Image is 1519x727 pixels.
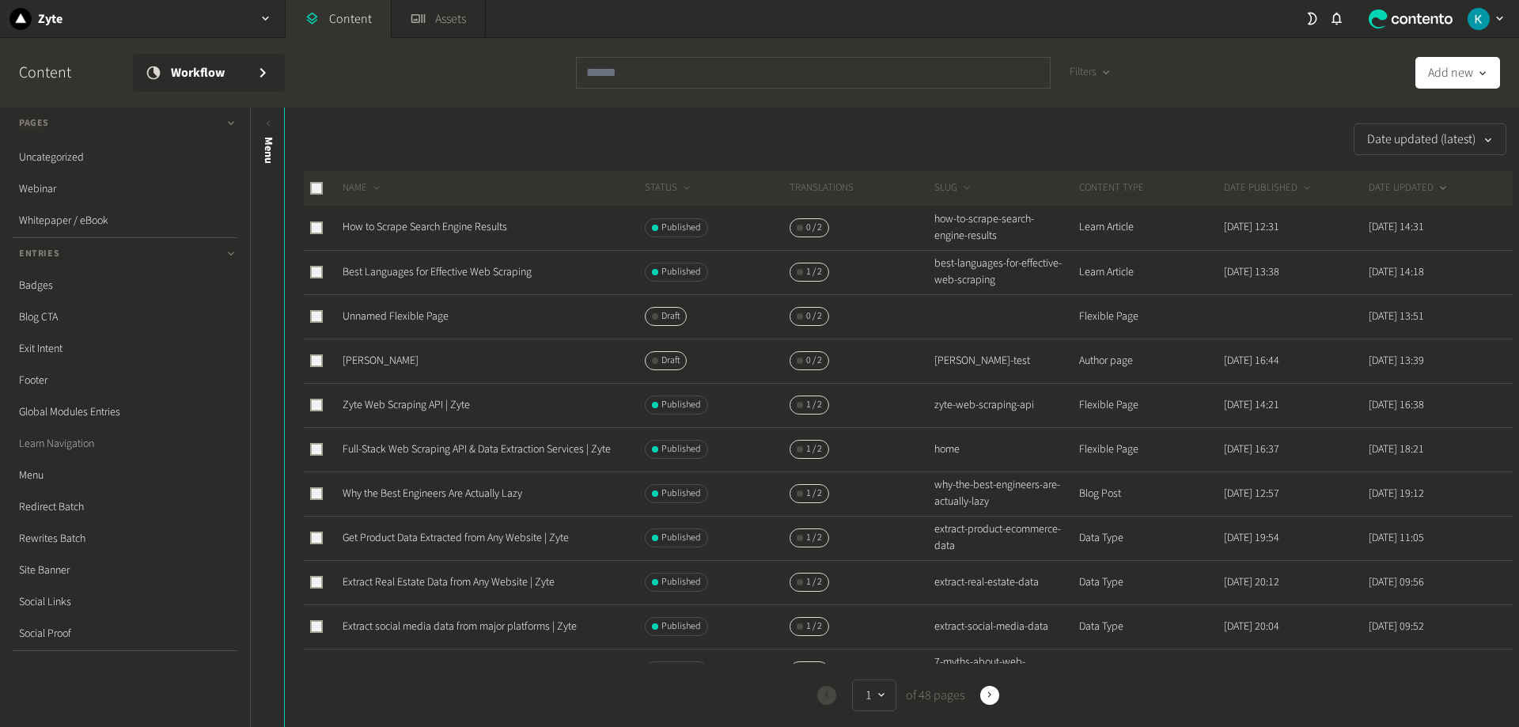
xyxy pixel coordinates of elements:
a: Webinar [13,173,237,205]
span: 1 / 2 [806,265,822,279]
td: how-to-scrape-search-engine-results [934,206,1078,250]
a: Extract Real Estate Data from Any Website | Zyte [343,574,555,590]
span: Published [661,265,701,279]
a: Uncategorized [13,142,237,173]
button: SLUG [934,180,973,196]
a: Site Banner [13,555,237,586]
time: [DATE] 20:04 [1224,619,1279,634]
a: Learn Navigation [13,428,237,460]
time: [DATE] 14:21 [1224,397,1279,413]
span: Published [661,575,701,589]
time: [DATE] 13:38 [1224,264,1279,280]
td: extract-real-estate-data [934,560,1078,604]
time: [DATE] 16:44 [1224,353,1279,369]
time: [DATE] 19:12 [1369,486,1424,502]
time: [DATE] 18:14 [1224,663,1279,679]
td: Blog Post [1078,471,1223,516]
span: 0 / 2 [806,354,822,368]
td: why-the-best-engineers-are-actually-lazy [934,471,1078,516]
td: Data Type [1078,560,1223,604]
td: extract-social-media-data [934,604,1078,649]
td: Learn Article [1078,250,1223,294]
time: [DATE] 14:18 [1369,264,1424,280]
a: 7 Myths About Web Scraping APIs – Busted [343,663,532,679]
time: [DATE] 14:49 [1369,663,1424,679]
td: best-languages-for-effective-web-scraping [934,250,1078,294]
span: 1 / 2 [806,487,822,501]
span: 1 / 2 [806,442,822,456]
button: Add new [1415,57,1500,89]
td: extract-product-ecommerce-data [934,516,1078,560]
span: Entries [19,247,59,261]
button: DATE PUBLISHED [1224,180,1313,196]
a: Why the Best Engineers Are Actually Lazy [343,486,522,502]
a: [PERSON_NAME] [343,353,419,369]
span: Published [661,487,701,501]
td: [PERSON_NAME]-test [934,339,1078,383]
span: Draft [661,309,680,324]
a: Whitepaper / eBook [13,205,237,237]
h2: Zyte [38,9,63,28]
button: 1 [852,680,896,711]
time: [DATE] 13:39 [1369,353,1424,369]
a: Unnamed Flexible Page [343,309,449,324]
a: Social Links [13,586,237,618]
td: zyte-web-scraping-api [934,383,1078,427]
a: Workflow [133,54,285,92]
span: Published [661,398,701,412]
span: 1 / 2 [806,619,822,634]
img: Zyte [9,8,32,30]
span: 1 / 2 [806,531,822,545]
td: Flexible Page [1078,427,1223,471]
a: Get Product Data Extracted from Any Website | Zyte [343,530,569,546]
a: Full-Stack Web Scraping API & Data Extraction Services | Zyte [343,441,611,457]
td: home [934,427,1078,471]
a: Zyte Web Scraping API | Zyte [343,397,470,413]
time: [DATE] 16:38 [1369,397,1424,413]
time: [DATE] 16:37 [1224,441,1279,457]
span: Published [661,442,701,456]
a: Blog CTA [13,301,237,333]
td: Flexible Page [1078,383,1223,427]
img: Karlo Jedud [1468,8,1490,30]
button: DATE UPDATED [1369,180,1449,196]
time: [DATE] 11:05 [1369,530,1424,546]
td: Blog Post [1078,649,1223,693]
span: Pages [19,116,49,131]
button: NAME [343,180,383,196]
time: [DATE] 12:57 [1224,486,1279,502]
button: STATUS [645,180,693,196]
time: [DATE] 18:21 [1369,441,1424,457]
time: [DATE] 09:56 [1369,574,1424,590]
time: [DATE] 14:31 [1369,219,1424,235]
span: of 48 pages [903,686,964,705]
time: [DATE] 13:51 [1369,309,1424,324]
a: Badges [13,270,237,301]
a: Rewrites Batch [13,523,237,555]
a: Footer [13,365,237,396]
button: Date updated (latest) [1354,123,1506,155]
a: Exit Intent [13,333,237,365]
a: How to Scrape Search Engine Results [343,219,507,235]
time: [DATE] 19:54 [1224,530,1279,546]
a: Global Modules Entries [13,396,237,428]
a: Redirect Batch [13,491,237,523]
span: 0 / 2 [806,309,822,324]
h2: Content [19,61,108,85]
a: Extract social media data from major platforms | Zyte [343,619,577,634]
th: CONTENT TYPE [1078,171,1223,206]
button: Filters [1057,57,1124,89]
span: Menu [260,137,277,164]
span: Published [661,221,701,235]
a: Social Proof [13,618,237,649]
span: Filters [1070,64,1097,81]
span: Draft [661,354,680,368]
span: 1 / 2 [806,398,822,412]
a: Best Languages for Effective Web Scraping [343,264,532,280]
span: Published [661,531,701,545]
td: Data Type [1078,516,1223,560]
time: [DATE] 12:31 [1224,219,1279,235]
time: [DATE] 09:52 [1369,619,1424,634]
